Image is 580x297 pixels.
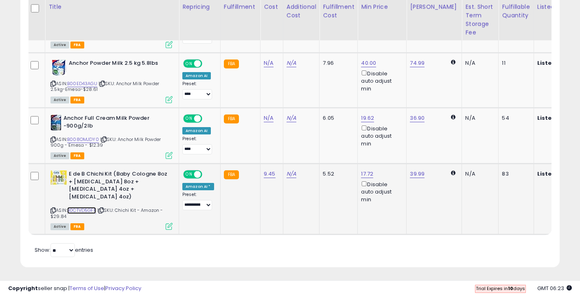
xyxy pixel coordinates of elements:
[182,127,211,134] div: Amazon AI
[224,2,257,11] div: Fulfillment
[264,114,274,122] a: N/A
[537,170,574,178] b: Listed Price:
[50,59,67,76] img: 51xkmNCN1bL._SL40_.jpg
[410,2,458,11] div: [PERSON_NAME]
[50,114,61,131] img: 51TiCpIVTgL._SL40_.jpg
[224,114,239,123] small: FBA
[50,80,159,92] span: | SKU: Anchor Milk Powder 2.5kg-Emesa-$28.61
[50,152,69,159] span: All listings currently available for purchase on Amazon
[69,59,168,69] b: Anchor Powder Milk 2.5 kg 5.8lbs
[361,69,400,92] div: Disable auto adjust min
[465,59,492,67] div: N/A
[50,59,173,102] div: ASIN:
[50,170,67,185] img: 51qqXtTXSCL._SL40_.jpg
[67,207,96,214] a: B0CTVD5GFF
[410,170,425,178] a: 39.99
[35,246,93,254] span: Show: entries
[410,114,425,122] a: 36.90
[537,59,574,67] b: Listed Price:
[50,4,173,47] div: ASIN:
[323,2,354,20] div: Fulfillment Cost
[48,2,175,11] div: Title
[184,171,194,178] span: ON
[465,2,495,37] div: Est. Short Term Storage Fee
[182,136,214,154] div: Preset:
[70,42,84,48] span: FBA
[50,114,173,158] div: ASIN:
[323,170,351,178] div: 5.52
[201,60,214,67] span: OFF
[50,170,173,229] div: ASIN:
[537,114,574,122] b: Listed Price:
[502,59,527,67] div: 11
[70,223,84,230] span: FBA
[537,284,572,292] span: 2025-09-13 06:23 GMT
[182,72,211,79] div: Amazon AI
[323,114,351,122] div: 6.05
[287,170,296,178] a: N/A
[224,59,239,68] small: FBA
[361,59,376,67] a: 40.00
[287,59,296,67] a: N/A
[50,136,161,148] span: | SKU: Anchor Milk Powder 900g - Emesa - $12.39
[264,59,274,67] a: N/A
[8,284,38,292] strong: Copyright
[323,59,351,67] div: 7.96
[508,285,513,292] b: 10
[224,170,239,179] small: FBA
[50,97,69,103] span: All listings currently available for purchase on Amazon
[361,180,400,203] div: Disable auto adjust min
[182,192,214,210] div: Preset:
[63,114,162,132] b: Anchor Full Cream Milk Powder -900g/2lb
[69,170,168,202] b: E de B Chichi Kit (Baby Cologne 8oz + [MEDICAL_DATA] 8oz + [MEDICAL_DATA] 4oz + [MEDICAL_DATA] 4oz)
[70,97,84,103] span: FBA
[8,285,141,293] div: seller snap | |
[201,115,214,122] span: OFF
[502,2,530,20] div: Fulfillable Quantity
[502,114,527,122] div: 54
[476,285,525,292] span: Trial Expires in days
[361,124,400,147] div: Disable auto adjust min
[264,2,280,11] div: Cost
[361,2,403,11] div: Min Price
[67,136,99,143] a: B008OMJDY0
[70,284,104,292] a: Terms of Use
[105,284,141,292] a: Privacy Policy
[502,170,527,178] div: 83
[287,2,316,20] div: Additional Cost
[184,115,194,122] span: ON
[410,59,425,67] a: 74.99
[264,170,276,178] a: 9.45
[50,207,163,219] span: | SKU: Chichi Kit - Amazon - $29.84
[361,170,373,178] a: 17.72
[287,114,296,122] a: N/A
[182,183,214,190] div: Amazon AI *
[70,152,84,159] span: FBA
[465,114,492,122] div: N/A
[50,223,69,230] span: All listings currently available for purchase on Amazon
[184,60,194,67] span: ON
[465,170,492,178] div: N/A
[50,42,69,48] span: All listings currently available for purchase on Amazon
[182,81,214,99] div: Preset:
[201,171,214,178] span: OFF
[361,114,374,122] a: 19.62
[182,2,217,11] div: Repricing
[67,80,97,87] a: B00ED43AGU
